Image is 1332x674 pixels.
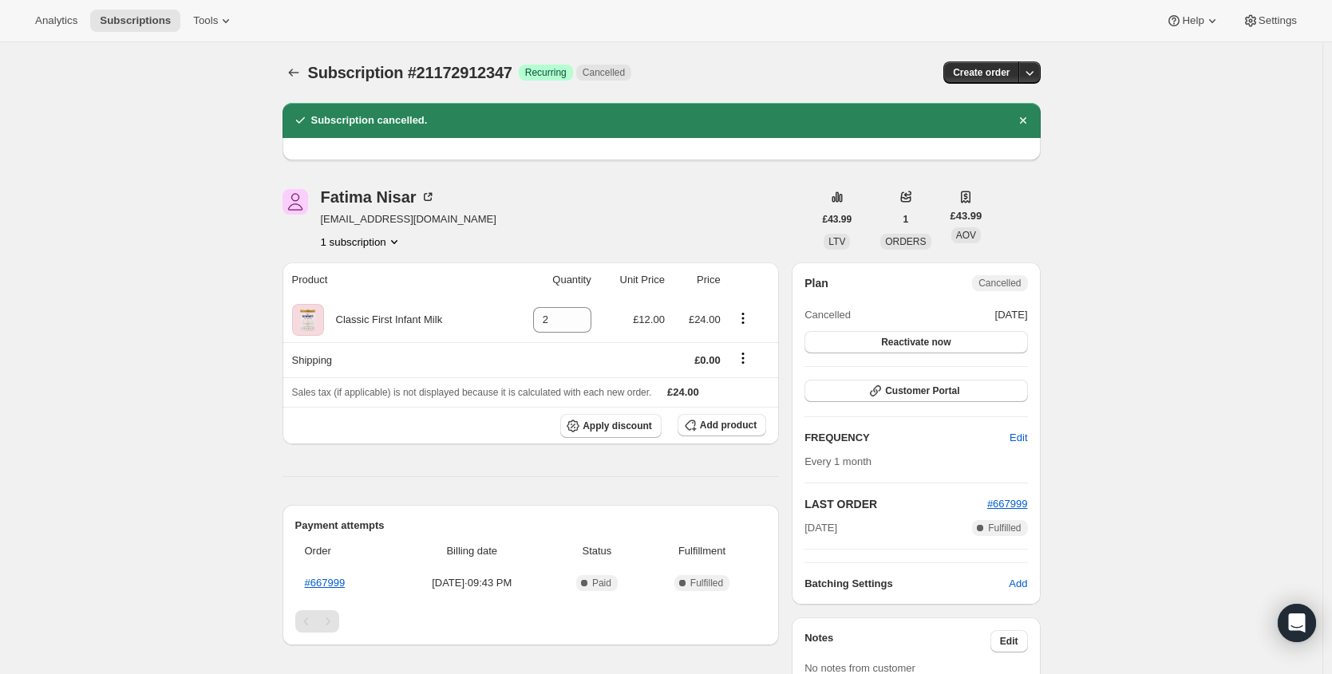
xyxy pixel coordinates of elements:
[308,64,512,81] span: Subscription #21172912347
[694,354,721,366] span: £0.00
[1012,109,1034,132] button: Dismiss notification
[990,630,1028,652] button: Edit
[35,14,77,27] span: Analytics
[525,66,567,79] span: Recurring
[1278,604,1316,642] div: Open Intercom Messenger
[1000,635,1018,648] span: Edit
[633,313,665,325] span: £12.00
[193,14,218,27] span: Tools
[804,520,837,536] span: [DATE]
[397,575,547,591] span: [DATE] · 09:43 PM
[1009,576,1027,592] span: Add
[804,662,915,674] span: No notes from customer
[804,576,1009,592] h6: Batching Settings
[283,262,505,298] th: Product
[828,236,845,247] span: LTV
[700,419,757,432] span: Add product
[283,189,308,215] span: Fatima Nisar
[295,518,767,534] h2: Payment attempts
[804,455,872,467] span: Every 1 month
[881,336,951,349] span: Reactivate now
[321,211,496,227] span: [EMAIL_ADDRESS][DOMAIN_NAME]
[956,230,976,241] span: AOV
[295,534,393,569] th: Order
[804,275,828,291] h2: Plan
[988,522,1021,534] span: Fulfilled
[804,331,1027,353] button: Reactivate now
[987,496,1028,512] button: #667999
[1010,430,1027,446] span: Edit
[951,208,982,224] span: £43.99
[995,307,1028,323] span: [DATE]
[804,307,851,323] span: Cancelled
[999,571,1037,597] button: Add
[90,10,180,32] button: Subscriptions
[689,313,721,325] span: £24.00
[1233,10,1306,32] button: Settings
[804,380,1027,402] button: Customer Portal
[583,66,625,79] span: Cancelled
[885,236,926,247] span: ORDERS
[397,543,547,559] span: Billing date
[813,208,862,231] button: £43.99
[894,208,919,231] button: 1
[321,189,436,205] div: Fatima Nisar
[667,386,699,398] span: £24.00
[670,262,725,298] th: Price
[321,234,402,250] button: Product actions
[26,10,87,32] button: Analytics
[690,577,723,589] span: Fulfilled
[292,304,324,336] img: product img
[730,349,756,367] button: Shipping actions
[978,277,1021,290] span: Cancelled
[556,543,638,559] span: Status
[804,496,987,512] h2: LAST ORDER
[647,543,757,559] span: Fulfillment
[730,309,756,327] button: Product actions
[804,430,1010,446] h2: FREQUENCY
[283,342,505,377] th: Shipping
[305,577,346,589] a: #667999
[943,61,1019,84] button: Create order
[987,498,1028,510] a: #667999
[1182,14,1204,27] span: Help
[592,577,611,589] span: Paid
[953,66,1010,79] span: Create order
[324,312,443,328] div: Classic First Infant Milk
[504,262,596,298] th: Quantity
[295,610,767,633] nav: Pagination
[100,14,171,27] span: Subscriptions
[903,213,909,226] span: 1
[823,213,852,226] span: £43.99
[292,387,652,398] span: Sales tax (if applicable) is not displayed because it is calculated with each new order.
[283,61,305,84] button: Subscriptions
[1000,425,1037,451] button: Edit
[1259,14,1297,27] span: Settings
[184,10,243,32] button: Tools
[311,112,428,128] h2: Subscription cancelled.
[885,384,959,397] span: Customer Portal
[583,420,652,432] span: Apply discount
[596,262,670,298] th: Unit Price
[804,630,990,652] h3: Notes
[560,414,662,438] button: Apply discount
[678,414,766,436] button: Add product
[1156,10,1229,32] button: Help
